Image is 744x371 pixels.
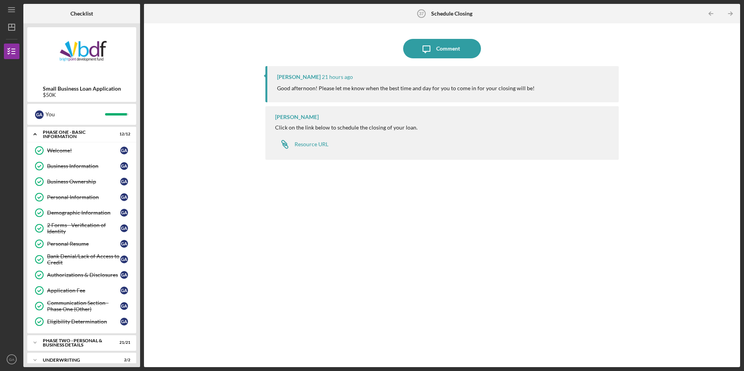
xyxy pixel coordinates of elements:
div: Welcome! [47,147,120,154]
div: Eligibility Determination [47,318,120,325]
div: 2 / 2 [116,358,130,362]
div: G A [120,302,128,310]
div: 2 Forms - Verification of Identity [47,222,120,234]
div: Resource URL [295,141,328,147]
div: G A [120,318,128,325]
a: Resource URL [275,136,328,152]
img: Product logo [27,31,136,78]
div: PHASE TWO - PERSONAL & BUSINESS DETAILS [43,338,111,347]
div: G A [120,147,128,154]
text: GA [9,357,14,362]
div: Personal Resume [47,241,120,247]
a: Demographic InformationGA [31,205,132,220]
a: Welcome!GA [31,143,132,158]
a: Communication Section - Phase One (Other)GA [31,298,132,314]
a: Personal ResumeGA [31,236,132,252]
div: Bank Denial/Lack of Access to Credit [47,253,120,266]
div: G A [120,224,128,232]
div: Authorizations & Disclosures [47,272,120,278]
b: Checklist [70,10,93,17]
div: Personal Information [47,194,120,200]
time: 2025-09-15 17:46 [322,74,353,80]
div: [PERSON_NAME] [275,114,319,120]
div: Comment [436,39,460,58]
a: Personal InformationGA [31,189,132,205]
b: Schedule Closing [431,10,472,17]
p: Good afternoon! Please let me know when the best time and day for you to come in for your closing... [277,84,535,93]
div: Demographic Information [47,210,120,216]
button: Comment [403,39,481,58]
button: GA [4,352,19,367]
div: G A [120,240,128,248]
div: 21 / 21 [116,340,130,345]
div: G A [120,178,128,185]
b: Small Business Loan Application [43,86,121,92]
div: Business Information [47,163,120,169]
div: Underwriting [43,358,111,362]
tspan: 37 [419,11,424,16]
a: Bank Denial/Lack of Access to CreditGA [31,252,132,267]
div: Business Ownership [47,178,120,185]
a: Authorizations & DisclosuresGA [31,267,132,283]
div: $50K [43,92,121,98]
div: G A [120,287,128,294]
div: G A [120,271,128,279]
div: Application Fee [47,287,120,294]
div: G A [120,162,128,170]
div: Phase One - Basic Information [43,130,111,139]
div: 12 / 12 [116,132,130,136]
div: [PERSON_NAME] [277,74,321,80]
a: Business InformationGA [31,158,132,174]
div: G A [120,209,128,217]
div: Click on the link below to schedule the closing of your loan. [275,124,418,131]
div: G A [120,255,128,263]
div: You [46,108,105,121]
div: Communication Section - Phase One (Other) [47,300,120,312]
div: G A [35,110,44,119]
a: Application FeeGA [31,283,132,298]
a: 2 Forms - Verification of IdentityGA [31,220,132,236]
div: G A [120,193,128,201]
a: Business OwnershipGA [31,174,132,189]
a: Eligibility DeterminationGA [31,314,132,329]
